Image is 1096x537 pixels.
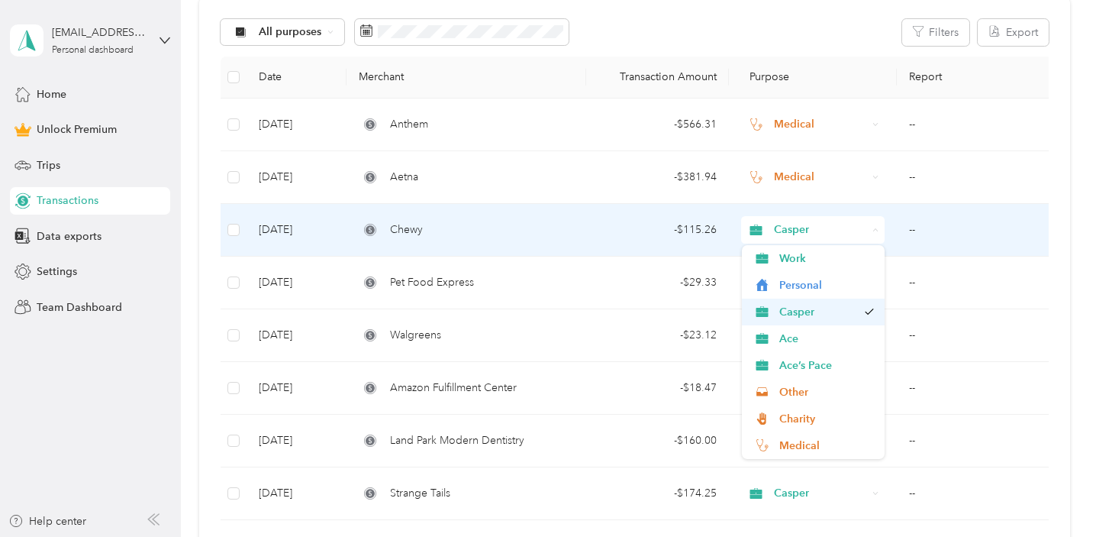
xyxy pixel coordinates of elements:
[779,411,874,427] span: Charity
[598,222,717,238] div: - $115.26
[247,204,347,257] td: [DATE]
[779,357,874,374] span: Ace’s Pace
[897,309,1056,362] td: --
[247,257,347,309] td: [DATE]
[598,380,717,396] div: - $18.47
[598,432,717,449] div: - $160.00
[897,257,1056,309] td: --
[598,116,717,133] div: - $566.31
[897,57,1056,99] th: Report
[390,169,418,186] span: Aetna
[598,169,717,186] div: - $381.94
[779,277,874,293] span: Personal
[897,415,1056,467] td: --
[247,467,347,520] td: [DATE]
[774,222,867,238] span: Casper
[774,485,867,502] span: Casper
[390,327,441,344] span: Walgreens
[347,57,585,99] th: Merchant
[774,116,867,133] span: Medical
[390,485,450,502] span: Strange Tails
[390,222,423,238] span: Chewy
[390,116,428,133] span: Anthem
[37,157,60,173] span: Trips
[586,57,730,99] th: Transaction Amount
[37,264,77,280] span: Settings
[897,467,1056,520] td: --
[247,415,347,467] td: [DATE]
[8,513,86,529] button: Help center
[37,121,117,137] span: Unlock Premium
[390,432,524,449] span: Land Park Modern Dentistry
[779,304,857,320] span: Casper
[897,99,1056,151] td: --
[897,204,1056,257] td: --
[897,151,1056,204] td: --
[52,24,147,40] div: [EMAIL_ADDRESS][DOMAIN_NAME]
[779,438,874,454] span: Medical
[741,70,789,83] span: Purpose
[52,46,134,55] div: Personal dashboard
[1011,451,1096,537] iframe: Everlance-gr Chat Button Frame
[37,192,98,209] span: Transactions
[37,228,102,244] span: Data exports
[779,384,874,400] span: Other
[37,299,122,315] span: Team Dashboard
[247,362,347,415] td: [DATE]
[390,380,517,396] span: Amazon Fulfillment Center
[37,86,66,102] span: Home
[779,251,874,267] span: Work
[247,151,347,204] td: [DATE]
[247,309,347,362] td: [DATE]
[978,19,1049,46] button: Export
[897,362,1056,415] td: --
[598,327,717,344] div: - $23.12
[247,57,347,99] th: Date
[779,331,874,347] span: Ace
[259,27,322,37] span: All purposes
[598,274,717,291] div: - $29.33
[774,169,867,186] span: Medical
[247,99,347,151] td: [DATE]
[598,485,717,502] div: - $174.25
[902,19,969,46] button: Filters
[390,274,474,291] span: Pet Food Express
